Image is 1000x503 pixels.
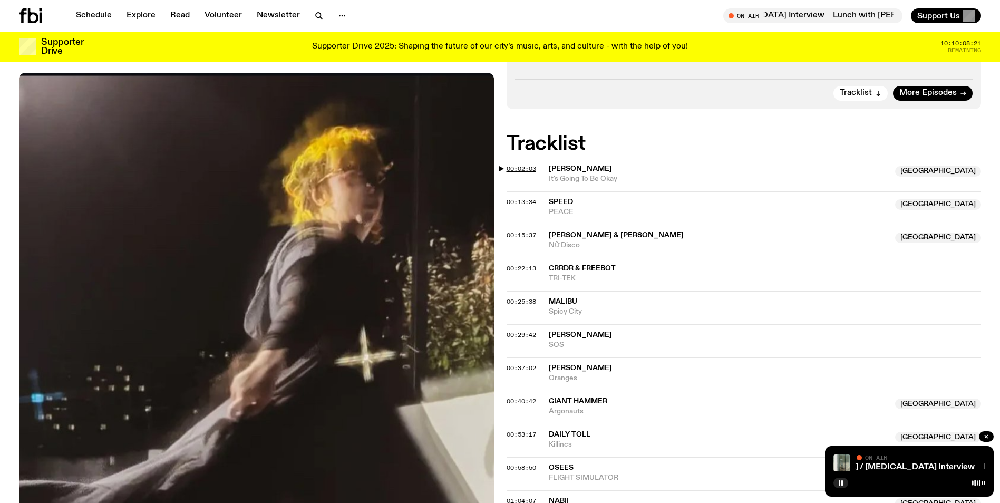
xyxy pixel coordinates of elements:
[549,307,982,317] span: Spicy City
[549,473,982,483] span: FLIGHT SIMULATOR
[723,8,902,23] button: On AirLunch with [PERSON_NAME] / [MEDICAL_DATA] InterviewLunch with [PERSON_NAME] / [MEDICAL_DATA...
[549,340,982,350] span: SOS
[507,399,536,404] button: 00:40:42
[507,199,536,205] button: 00:13:34
[70,8,118,23] a: Schedule
[549,165,612,172] span: [PERSON_NAME]
[507,166,536,172] button: 00:02:03
[549,364,612,372] span: [PERSON_NAME]
[549,198,573,206] span: SPEED
[744,463,975,471] a: Lunch with [PERSON_NAME] / [MEDICAL_DATA] Interview
[507,331,536,339] span: 00:29:42
[507,297,536,306] span: 00:25:38
[507,198,536,206] span: 00:13:34
[507,430,536,439] span: 00:53:17
[865,454,887,461] span: On Air
[198,8,248,23] a: Volunteer
[911,8,981,23] button: Support Us
[895,399,981,409] span: [GEOGRAPHIC_DATA]
[250,8,306,23] a: Newsletter
[940,41,981,46] span: 10:10:08:21
[507,397,536,405] span: 00:40:42
[833,86,888,101] button: Tracklist
[507,231,536,239] span: 00:15:37
[507,264,536,273] span: 00:22:13
[549,231,684,239] span: [PERSON_NAME] & [PERSON_NAME]
[549,431,590,438] span: Daily Toll
[41,38,83,56] h3: Supporter Drive
[507,233,536,238] button: 00:15:37
[507,463,536,472] span: 00:58:50
[917,11,960,21] span: Support Us
[549,174,889,184] span: It's Going To Be Okay
[895,166,981,177] span: [GEOGRAPHIC_DATA]
[549,331,612,338] span: [PERSON_NAME]
[899,89,957,97] span: More Episodes
[120,8,162,23] a: Explore
[948,47,981,53] span: Remaining
[507,134,982,153] h2: Tracklist
[549,407,889,417] span: Argonauts
[507,299,536,305] button: 00:25:38
[549,440,889,450] span: Killincs
[507,365,536,371] button: 00:37:02
[840,89,872,97] span: Tracklist
[893,86,973,101] a: More Episodes
[507,364,536,372] span: 00:37:02
[549,274,982,284] span: TRI-TEK
[507,266,536,272] button: 00:22:13
[895,199,981,210] span: [GEOGRAPHIC_DATA]
[507,465,536,471] button: 00:58:50
[164,8,196,23] a: Read
[549,265,616,272] span: CRRDR & FREEBOT
[549,240,889,250] span: Nữ Disco
[549,373,982,383] span: Oranges
[549,398,607,405] span: Giant Hammer
[507,432,536,438] button: 00:53:17
[507,332,536,338] button: 00:29:42
[549,298,577,305] span: Malibu
[895,233,981,243] span: [GEOGRAPHIC_DATA]
[507,165,536,173] span: 00:02:03
[549,464,574,471] span: Osees
[549,207,889,217] span: PEACE
[312,42,688,52] p: Supporter Drive 2025: Shaping the future of our city’s music, arts, and culture - with the help o...
[895,432,981,442] span: [GEOGRAPHIC_DATA]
